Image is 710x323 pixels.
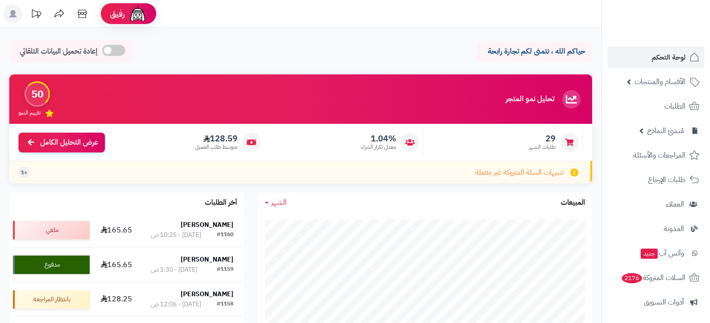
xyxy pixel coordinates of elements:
td: 128.25 [93,282,140,317]
span: إعادة تحميل البيانات التلقائي [20,46,98,57]
a: طلبات الإرجاع [607,169,704,191]
div: #1160 [217,231,233,240]
span: الطلبات [664,100,686,113]
span: طلبات الشهر [529,143,556,151]
a: المراجعات والأسئلة [607,144,704,166]
span: وآتس آب [640,247,684,260]
div: [DATE] - 10:25 ص [151,231,201,240]
span: 2176 [622,273,642,283]
a: عرض التحليل الكامل [18,133,105,152]
span: الأقسام والمنتجات [635,75,686,88]
h3: آخر الطلبات [205,199,237,207]
a: الشهر [265,197,287,208]
span: تنبيهات السلة المتروكة غير مفعلة [475,167,563,178]
div: ملغي [13,221,90,239]
span: المراجعات والأسئلة [633,149,686,162]
a: العملاء [607,193,704,215]
td: 165.65 [93,213,140,247]
strong: [PERSON_NAME] [181,255,233,264]
a: أدوات التسويق [607,291,704,313]
div: #1158 [217,300,233,309]
img: ai-face.png [129,5,147,23]
div: #1159 [217,265,233,274]
span: 1.04% [361,134,396,144]
span: 29 [529,134,556,144]
span: متوسط طلب العميل [195,143,238,151]
span: معدل تكرار الشراء [361,143,396,151]
span: السلات المتروكة [621,271,686,284]
span: لوحة التحكم [652,51,686,64]
a: لوحة التحكم [607,46,704,68]
strong: [PERSON_NAME] [181,289,233,299]
span: 128.59 [195,134,238,144]
span: الشهر [271,197,287,208]
a: الطلبات [607,95,704,117]
a: تحديثات المنصة [24,5,48,25]
span: مُنشئ النماذج [647,124,684,137]
a: السلات المتروكة2176 [607,267,704,289]
a: وآتس آبجديد [607,242,704,264]
span: جديد [641,249,658,259]
span: عرض التحليل الكامل [40,137,98,148]
h3: المبيعات [561,199,585,207]
div: [DATE] - 12:06 ص [151,300,201,309]
a: المدونة [607,218,704,240]
span: المدونة [664,222,684,235]
span: +1 [21,169,27,177]
span: أدوات التسويق [644,296,684,309]
span: العملاء [666,198,684,211]
span: رفيق [110,8,125,19]
strong: [PERSON_NAME] [181,220,233,230]
td: 165.65 [93,248,140,282]
span: تقييم النمو [18,109,41,117]
div: بانتظار المراجعة [13,290,90,309]
h3: تحليل نمو المتجر [506,95,554,104]
span: طلبات الإرجاع [648,173,686,186]
div: مدفوع [13,256,90,274]
p: حياكم الله ، نتمنى لكم تجارة رابحة [484,46,585,57]
div: [DATE] - 1:30 ص [151,265,197,274]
